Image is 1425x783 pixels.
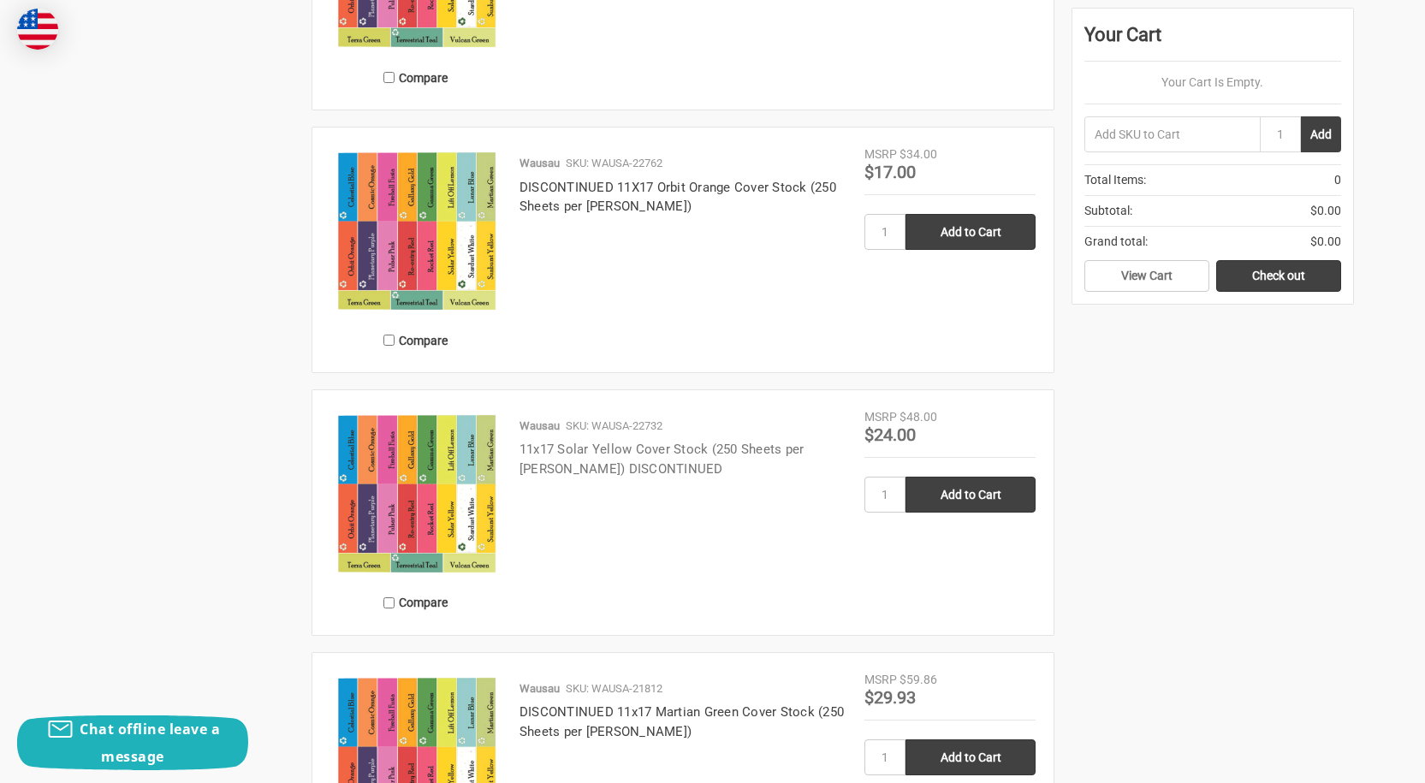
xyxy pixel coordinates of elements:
[864,408,897,426] div: MSRP
[520,155,560,172] p: Wausau
[864,145,897,163] div: MSRP
[566,155,662,172] p: SKU: WAUSA-22762
[1216,260,1341,293] a: Check out
[17,715,248,770] button: Chat offline leave a message
[520,442,805,477] a: 11x17 Solar Yellow Cover Stock (250 Sheets per [PERSON_NAME]) DISCONTINUED
[1084,171,1146,189] span: Total Items:
[17,9,58,50] img: duty and tax information for United States
[905,739,1036,775] input: Add to Cart
[864,162,916,182] span: $17.00
[566,680,662,697] p: SKU: WAUSA-21812
[1084,202,1132,220] span: Subtotal:
[383,72,395,83] input: Compare
[330,589,502,617] label: Compare
[1284,737,1425,783] iframe: Google Customer Reviews
[864,687,916,708] span: $29.93
[80,720,220,766] span: Chat offline leave a message
[1084,21,1341,62] div: Your Cart
[905,477,1036,513] input: Add to Cart
[1334,171,1341,189] span: 0
[330,145,502,317] img: 11X17 Orbit Orange Cover Stock (250 Sheets per Ream)
[566,418,662,435] p: SKU: WAUSA-22732
[900,147,937,161] span: $34.00
[520,680,560,697] p: Wausau
[1084,260,1209,293] a: View Cart
[1084,233,1148,251] span: Grand total:
[330,408,502,579] img: 11x17 Solar Yellow Cover Stock (250 Sheets per Ream)
[383,597,395,608] input: Compare
[1310,202,1341,220] span: $0.00
[1310,233,1341,251] span: $0.00
[864,671,897,689] div: MSRP
[1084,74,1341,92] p: Your Cart Is Empty.
[1301,116,1341,152] button: Add
[1084,116,1260,152] input: Add SKU to Cart
[520,704,844,739] a: DISCONTINUED 11x17 Martian Green Cover Stock (250 Sheets per [PERSON_NAME])
[330,326,502,354] label: Compare
[520,418,560,435] p: Wausau
[383,335,395,346] input: Compare
[900,410,937,424] span: $48.00
[905,214,1036,250] input: Add to Cart
[520,180,836,215] a: DISCONTINUED 11X17 Orbit Orange Cover Stock (250 Sheets per [PERSON_NAME])
[330,63,502,92] label: Compare
[900,673,937,686] span: $59.86
[864,424,916,445] span: $24.00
